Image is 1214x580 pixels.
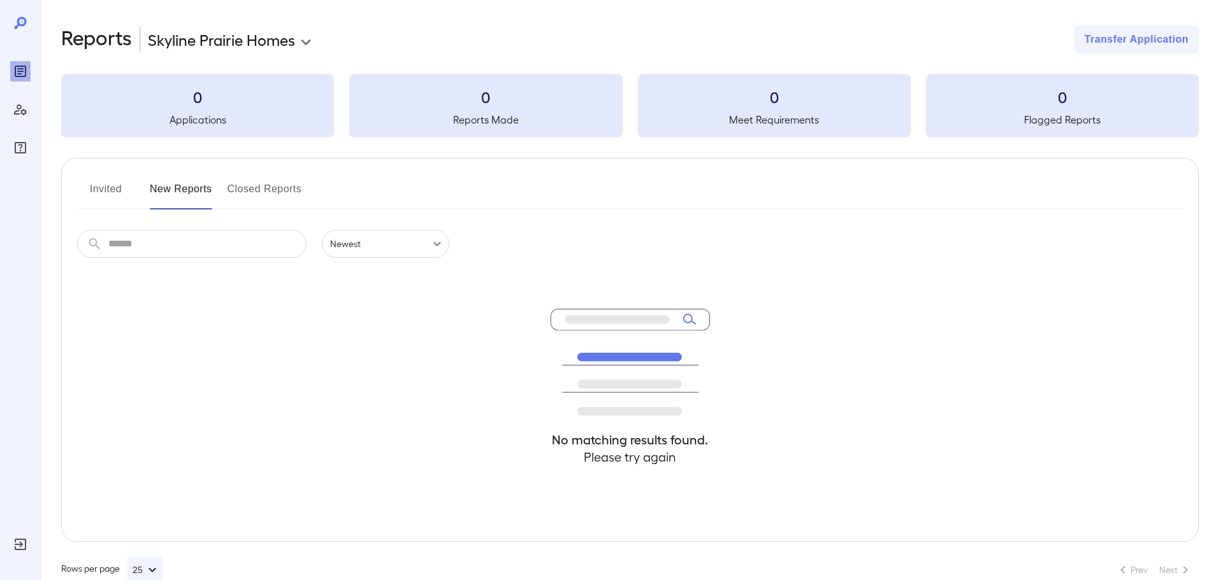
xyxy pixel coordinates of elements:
nav: pagination navigation [1109,560,1199,580]
h5: Flagged Reports [926,112,1199,127]
h3: 0 [61,87,334,107]
h3: 0 [638,87,911,107]
summary: 0Applications0Reports Made0Meet Requirements0Flagged Reports [61,74,1199,138]
h5: Applications [61,112,334,127]
button: New Reports [150,179,212,209]
h3: 0 [349,87,622,107]
h2: Reports [61,25,132,53]
h3: 0 [926,87,1199,107]
div: Log Out [10,534,31,555]
h5: Meet Requirements [638,112,911,127]
div: Manage Users [10,99,31,120]
div: Newest [322,230,449,258]
p: Skyline Prairie Homes [148,29,295,50]
h4: Please try again [551,448,710,465]
div: Reports [10,61,31,81]
button: Transfer Application [1074,25,1199,53]
div: FAQ [10,138,31,158]
button: Closed Reports [228,179,302,209]
button: Invited [77,179,134,209]
h5: Reports Made [349,112,622,127]
h4: No matching results found. [551,431,710,448]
